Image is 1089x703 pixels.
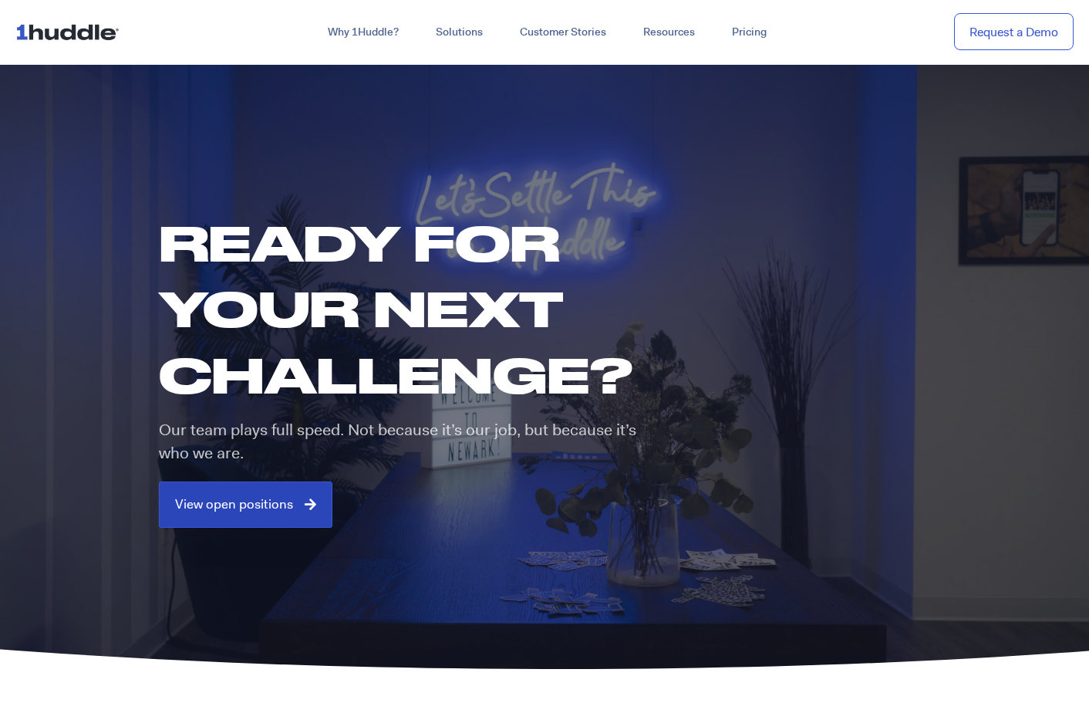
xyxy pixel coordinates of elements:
p: Our team plays full speed. Not because it’s our job, but because it’s who we are. [159,419,653,465]
span: View open positions [175,498,293,512]
a: Solutions [417,19,501,46]
a: View open positions [159,482,332,528]
a: Customer Stories [501,19,625,46]
h1: Ready for your next challenge? [159,210,665,407]
a: Pricing [713,19,785,46]
a: Resources [625,19,713,46]
a: Why 1Huddle? [309,19,417,46]
a: Request a Demo [954,13,1074,51]
img: ... [15,17,126,46]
